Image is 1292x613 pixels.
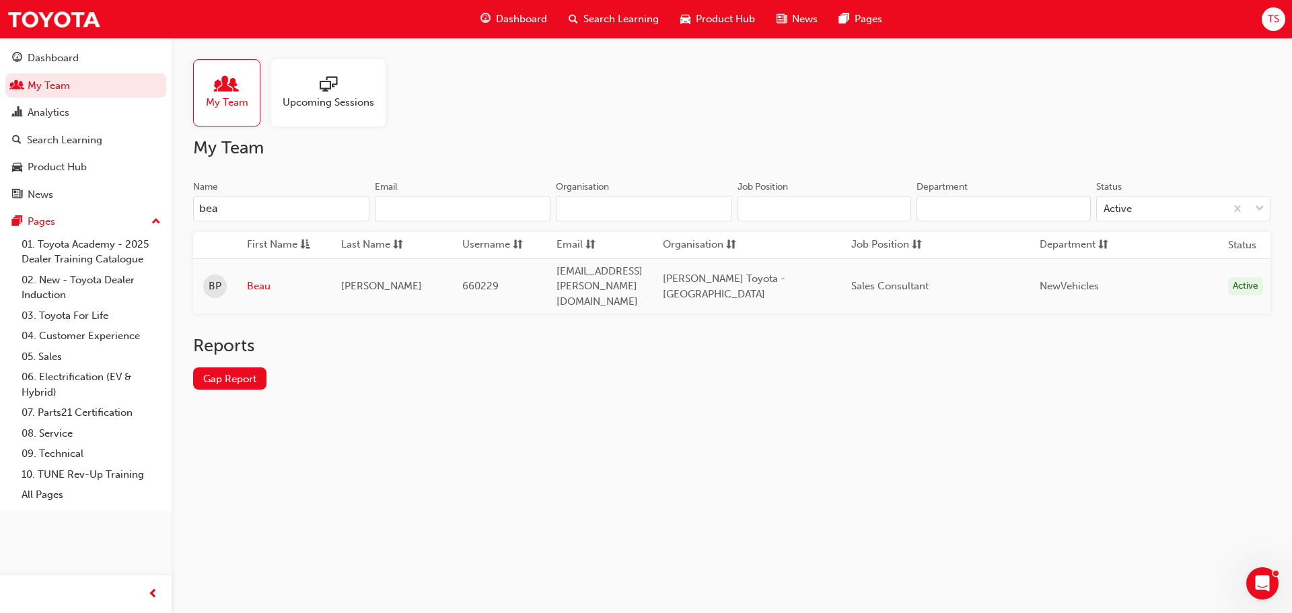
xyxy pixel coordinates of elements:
h2: Reports [193,335,1270,357]
a: pages-iconPages [828,5,893,33]
span: TS [1268,11,1279,27]
a: news-iconNews [766,5,828,33]
span: pages-icon [12,216,22,228]
span: Last Name [341,237,390,254]
span: pages-icon [839,11,849,28]
a: 07. Parts21 Certification [16,402,166,423]
span: people-icon [218,76,236,95]
a: Gap Report [193,367,266,390]
th: Status [1228,238,1256,253]
a: car-iconProduct Hub [670,5,766,33]
a: search-iconSearch Learning [558,5,670,33]
span: news-icon [777,11,787,28]
a: 02. New - Toyota Dealer Induction [16,270,166,305]
span: Search Learning [583,11,659,27]
span: guage-icon [12,52,22,65]
iframe: Intercom live chat [1246,567,1279,600]
div: Name [193,180,218,194]
div: Email [375,180,398,194]
a: 05. Sales [16,347,166,367]
span: My Team [206,95,248,110]
button: Job Positionsorting-icon [851,237,925,254]
div: Department [917,180,968,194]
span: sorting-icon [726,237,736,254]
a: News [5,182,166,207]
input: Email [375,196,551,221]
a: 08. Service [16,423,166,444]
div: Analytics [28,105,69,120]
a: 10. TUNE Rev-Up Training [16,464,166,485]
span: Product Hub [696,11,755,27]
a: My Team [5,73,166,98]
a: Product Hub [5,155,166,180]
span: sessionType_ONLINE_URL-icon [320,76,337,95]
button: First Nameasc-icon [247,237,321,254]
span: Dashboard [496,11,547,27]
input: Name [193,196,369,221]
span: asc-icon [300,237,310,254]
span: prev-icon [148,586,158,603]
span: 660229 [462,280,499,292]
img: Trak [7,4,101,34]
span: NewVehicles [1040,280,1099,292]
div: Active [1228,277,1263,295]
span: guage-icon [480,11,491,28]
span: sorting-icon [912,237,922,254]
button: Last Namesorting-icon [341,237,415,254]
a: Search Learning [5,128,166,153]
a: guage-iconDashboard [470,5,558,33]
div: Dashboard [28,50,79,66]
a: 03. Toyota For Life [16,305,166,326]
div: Product Hub [28,159,87,175]
a: Upcoming Sessions [271,59,396,127]
span: up-icon [151,213,161,231]
span: Department [1040,237,1096,254]
a: 09. Technical [16,443,166,464]
button: Organisationsorting-icon [663,237,737,254]
span: First Name [247,237,297,254]
span: news-icon [12,189,22,201]
span: sorting-icon [585,237,596,254]
button: Departmentsorting-icon [1040,237,1114,254]
span: Job Position [851,237,909,254]
a: 04. Customer Experience [16,326,166,347]
a: Analytics [5,100,166,125]
span: Organisation [663,237,723,254]
a: Dashboard [5,46,166,71]
div: Job Position [738,180,788,194]
div: Status [1096,180,1122,194]
span: [EMAIL_ADDRESS][PERSON_NAME][DOMAIN_NAME] [557,265,643,308]
div: Search Learning [27,133,102,148]
span: Sales Consultant [851,280,929,292]
button: TS [1262,7,1285,31]
span: car-icon [680,11,690,28]
a: My Team [193,59,271,127]
button: DashboardMy TeamAnalyticsSearch LearningProduct HubNews [5,43,166,209]
span: sorting-icon [513,237,523,254]
span: sorting-icon [1098,237,1108,254]
span: Pages [855,11,882,27]
div: Active [1104,201,1132,217]
span: people-icon [12,80,22,92]
span: Username [462,237,510,254]
span: chart-icon [12,107,22,119]
a: 01. Toyota Academy - 2025 Dealer Training Catalogue [16,234,166,270]
div: Organisation [556,180,609,194]
div: Pages [28,214,55,229]
a: 06. Electrification (EV & Hybrid) [16,367,166,402]
button: Usernamesorting-icon [462,237,536,254]
input: Department [917,196,1091,221]
h2: My Team [193,137,1270,159]
button: Pages [5,209,166,234]
div: News [28,187,53,203]
span: sorting-icon [393,237,403,254]
button: Emailsorting-icon [557,237,631,254]
span: Email [557,237,583,254]
span: News [792,11,818,27]
a: Beau [247,279,321,294]
span: [PERSON_NAME] [341,280,422,292]
span: search-icon [12,135,22,147]
span: [PERSON_NAME] Toyota - [GEOGRAPHIC_DATA] [663,273,785,300]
